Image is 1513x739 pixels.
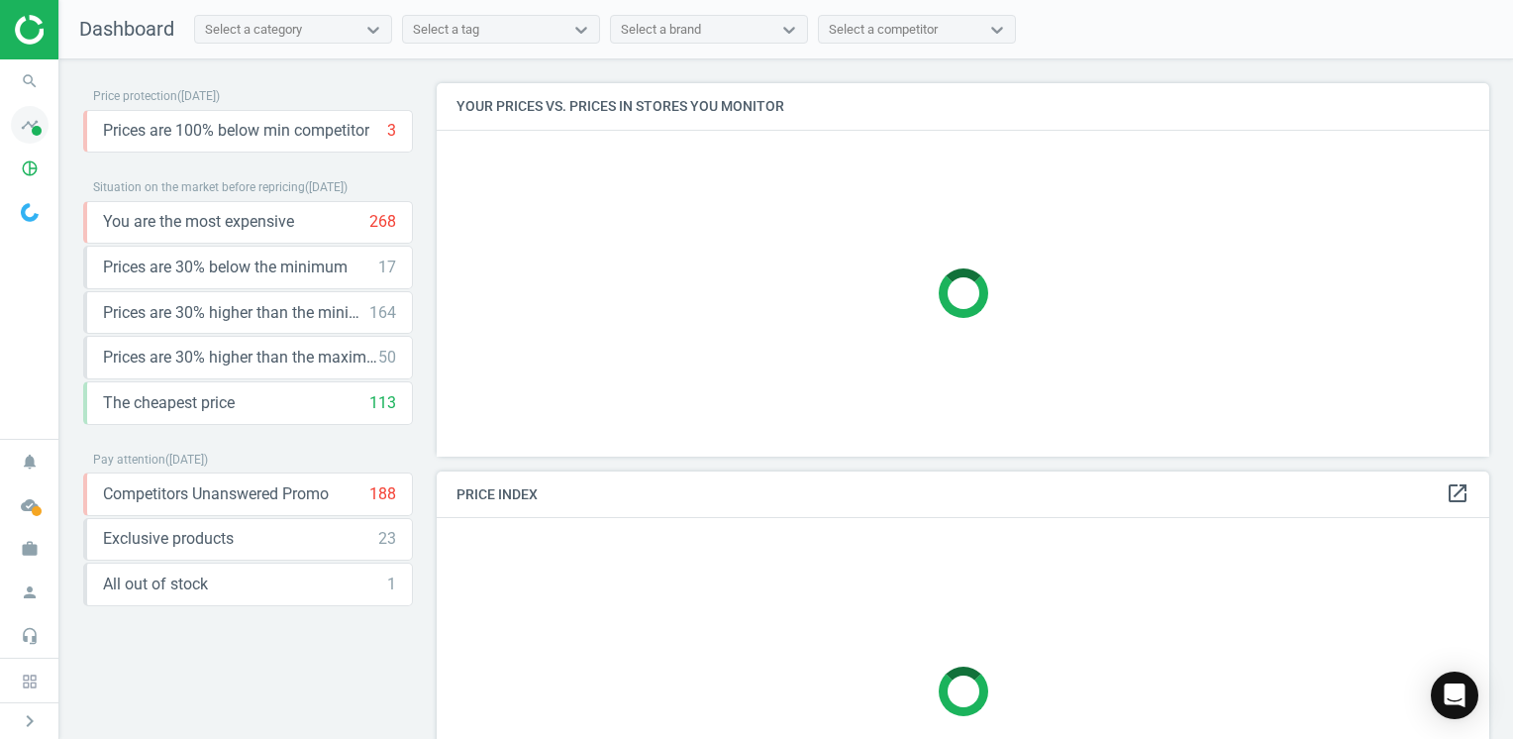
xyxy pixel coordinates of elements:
span: ( [DATE] ) [165,453,208,467]
span: Pay attention [93,453,165,467]
img: wGWNvw8QSZomAAAAABJRU5ErkJggg== [21,203,39,222]
span: Prices are 30% higher than the minimum [103,302,369,324]
div: Select a category [205,21,302,39]
a: open_in_new [1446,481,1469,507]
span: ( [DATE] ) [177,89,220,103]
i: person [11,574,49,611]
i: notifications [11,443,49,480]
span: Prices are 30% higher than the maximal [103,347,378,369]
span: Competitors Unanswered Promo [103,483,329,505]
i: timeline [11,106,49,144]
div: 188 [369,483,396,505]
i: search [11,62,49,100]
div: 50 [378,347,396,369]
span: Prices are 100% below min competitor [103,120,369,142]
div: Select a competitor [829,21,938,39]
span: The cheapest price [103,392,235,414]
span: Exclusive products [103,528,234,550]
button: chevron_right [5,708,54,734]
i: work [11,530,49,568]
span: Situation on the market before repricing [93,180,305,194]
div: 17 [378,257,396,278]
div: Select a brand [621,21,701,39]
span: Prices are 30% below the minimum [103,257,348,278]
i: headset_mic [11,617,49,655]
span: ( [DATE] ) [305,180,348,194]
i: open_in_new [1446,481,1469,505]
i: pie_chart_outlined [11,150,49,187]
h4: Price Index [437,472,1489,518]
div: 113 [369,392,396,414]
div: Open Intercom Messenger [1431,672,1478,719]
span: Dashboard [79,17,174,41]
div: 268 [369,211,396,233]
div: 23 [378,528,396,550]
img: ajHJNr6hYgQAAAAASUVORK5CYII= [15,15,155,45]
span: Price protection [93,89,177,103]
div: 164 [369,302,396,324]
span: All out of stock [103,574,208,595]
h4: Your prices vs. prices in stores you monitor [437,83,1489,130]
div: 3 [387,120,396,142]
i: cloud_done [11,486,49,524]
div: 1 [387,574,396,595]
span: You are the most expensive [103,211,294,233]
i: chevron_right [18,709,42,733]
div: Select a tag [413,21,479,39]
